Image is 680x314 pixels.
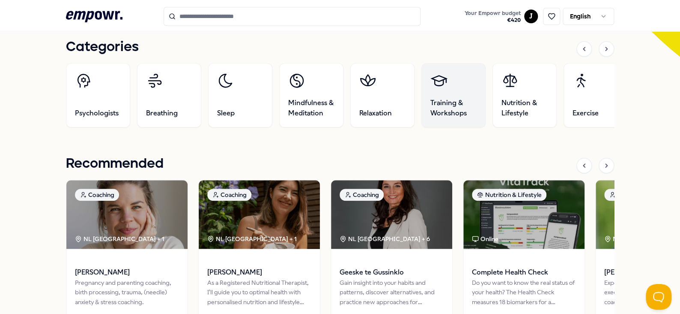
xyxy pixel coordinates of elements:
[66,180,188,249] img: package image
[350,63,415,127] a: Relaxation
[66,63,130,127] a: Psychologists
[461,7,524,25] a: Your Empowr budget€420
[75,108,119,118] span: Psychologists
[75,278,179,307] div: Pregnancy and parenting coaching, birth processing, trauma, (needle) anxiety & stress coaching.
[207,278,311,307] div: As a Registered Nutritional Therapist, I'll guide you to optimal health with personalised nutriti...
[463,8,522,25] button: Your Empowr budget€420
[604,189,648,201] div: Coaching
[66,36,139,58] h1: Categories
[472,278,576,307] div: Do you want to know the real status of your health? The Health Check measures 18 biomarkers for a...
[430,98,477,118] span: Training & Workshops
[75,267,179,278] span: [PERSON_NAME]
[279,63,343,127] a: Mindfulness & Meditation
[421,63,486,127] a: Training & Workshops
[573,108,599,118] span: Exercise
[137,63,201,127] a: Breathing
[331,180,452,249] img: package image
[199,180,320,249] img: package image
[164,7,421,26] input: Search for products, categories or subcategories
[207,189,251,201] div: Coaching
[465,10,521,17] span: Your Empowr budget
[646,284,671,310] iframe: Help Scout Beacon - Open
[217,108,235,118] span: Sleep
[463,180,585,249] img: package image
[359,108,392,118] span: Relaxation
[75,234,164,244] div: NL [GEOGRAPHIC_DATA] + 1
[340,189,384,201] div: Coaching
[340,278,444,307] div: Gain insight into your habits and patterns, discover alternatives, and practice new approaches fo...
[472,189,546,201] div: Nutrition & Lifestyle
[207,234,297,244] div: NL [GEOGRAPHIC_DATA] + 1
[146,108,178,118] span: Breathing
[501,98,548,118] span: Nutrition & Lifestyle
[465,17,521,24] span: € 420
[207,267,311,278] span: [PERSON_NAME]
[492,63,557,127] a: Nutrition & Lifestyle
[472,267,576,278] span: Complete Health Check
[66,153,164,175] h1: Recommended
[208,63,272,127] a: Sleep
[75,189,119,201] div: Coaching
[340,267,444,278] span: Geeske te Gussinklo
[524,9,538,23] button: J
[472,234,498,244] div: Online
[288,98,334,118] span: Mindfulness & Meditation
[564,63,628,127] a: Exercise
[340,234,430,244] div: NL [GEOGRAPHIC_DATA] + 6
